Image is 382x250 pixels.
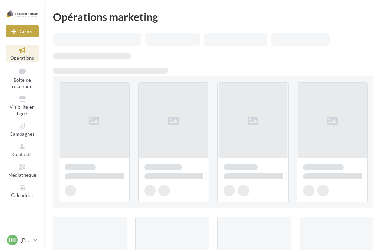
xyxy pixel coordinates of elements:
[21,236,31,244] p: [PERSON_NAME]
[10,131,35,137] span: Campagnes
[6,233,39,247] a: HO [PERSON_NAME]
[11,192,33,198] span: Calendrier
[6,45,39,62] a: Opérations
[6,162,39,179] a: Médiathèque
[6,65,39,91] a: Boîte de réception
[12,151,32,157] span: Contacts
[6,121,39,138] a: Campagnes
[6,182,39,200] a: Calendrier
[6,94,39,118] a: Visibilité en ligne
[6,25,39,37] button: Créer
[10,55,34,61] span: Opérations
[53,11,373,22] div: Opérations marketing
[6,25,39,37] div: Nouvelle campagne
[12,77,32,90] span: Boîte de réception
[8,172,37,178] span: Médiathèque
[10,104,34,117] span: Visibilité en ligne
[9,236,16,244] span: HO
[6,141,39,159] a: Contacts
